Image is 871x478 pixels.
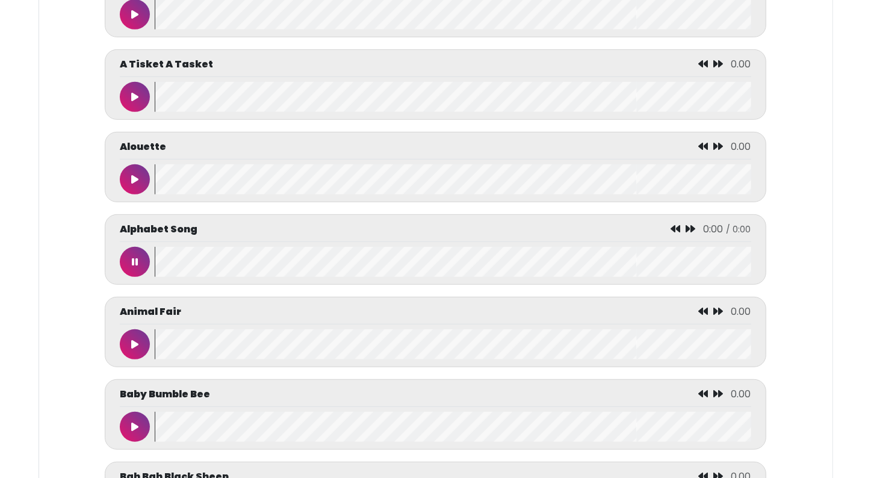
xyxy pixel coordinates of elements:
span: 0.00 [731,305,751,318]
p: Baby Bumble Bee [120,387,210,402]
span: 0.00 [731,387,751,401]
p: Alphabet Song [120,222,197,237]
span: 0.00 [731,140,751,154]
p: Alouette [120,140,166,154]
span: 0:00 [704,222,724,236]
p: A Tisket A Tasket [120,57,213,72]
p: Animal Fair [120,305,181,319]
span: 0.00 [731,57,751,71]
span: / 0:00 [727,223,751,235]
